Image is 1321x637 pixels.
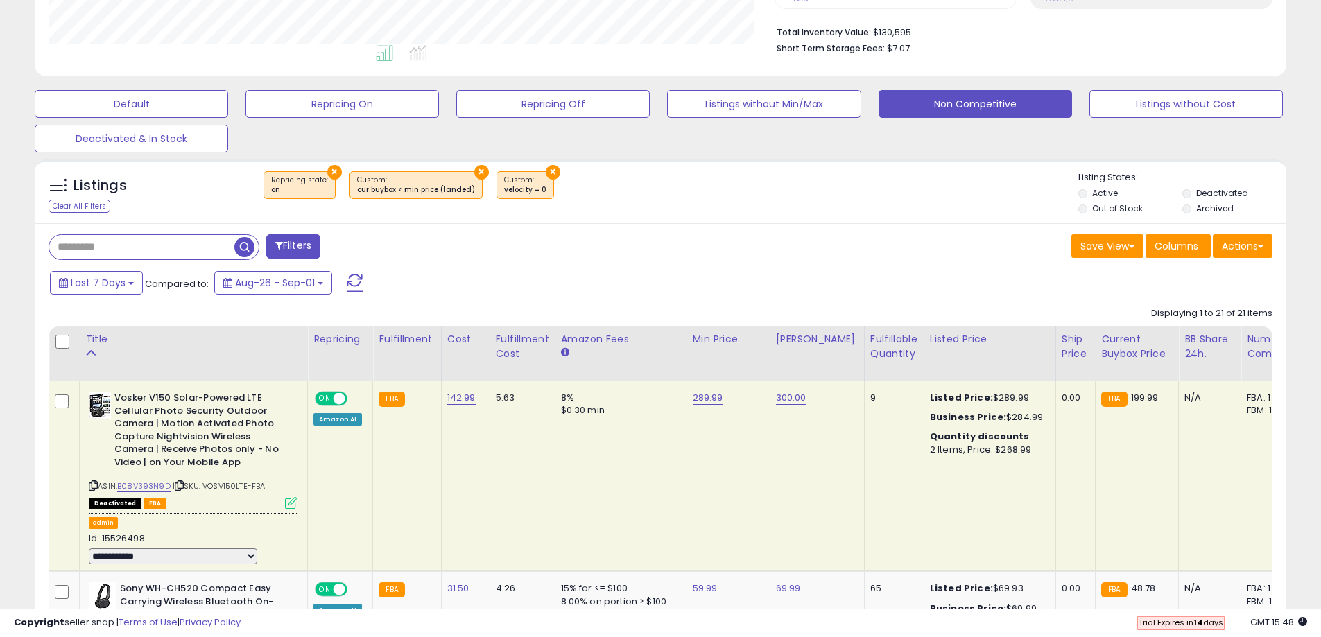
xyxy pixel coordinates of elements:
[930,430,1030,443] b: Quantity discounts
[114,392,283,472] b: Vosker V150 Solar-Powered LTE Cellular Photo Security Outdoor Camera | Motion Activated Photo Cap...
[14,616,241,629] div: seller snap | |
[1146,234,1211,258] button: Columns
[456,90,650,118] button: Repricing Off
[379,582,404,597] small: FBA
[1247,332,1297,361] div: Num of Comp.
[49,200,110,213] div: Clear All Filters
[930,410,1006,424] b: Business Price:
[496,582,544,595] div: 4.26
[316,393,334,405] span: ON
[89,517,118,529] button: admin
[496,332,549,361] div: Fulfillment Cost
[117,480,171,492] a: B08V393N9D
[1101,392,1127,407] small: FBA
[327,165,342,180] button: ×
[316,584,334,595] span: ON
[1213,234,1272,258] button: Actions
[776,582,801,595] a: 69.99
[776,332,858,347] div: [PERSON_NAME]
[496,392,544,404] div: 5.63
[879,90,1072,118] button: Non Competitive
[313,332,367,347] div: Repricing
[1071,234,1143,258] button: Save View
[870,392,913,404] div: 9
[313,413,362,426] div: Amazon AI
[447,391,476,405] a: 142.99
[887,42,910,55] span: $7.07
[930,391,993,404] b: Listed Price:
[89,392,111,419] img: 41P+Unh0FsL._SL40_.jpg
[930,392,1045,404] div: $289.99
[50,271,143,295] button: Last 7 Days
[447,332,484,347] div: Cost
[777,42,885,54] b: Short Term Storage Fees:
[180,616,241,629] a: Privacy Policy
[1131,582,1156,595] span: 48.78
[1131,391,1159,404] span: 199.99
[1062,332,1089,361] div: Ship Price
[561,404,676,417] div: $0.30 min
[245,90,439,118] button: Repricing On
[447,582,469,595] a: 31.50
[89,392,297,507] div: ASIN:
[1089,90,1283,118] button: Listings without Cost
[89,498,141,509] span: All listings that are unavailable for purchase on Amazon for any reason other than out-of-stock
[776,391,806,405] a: 300.00
[35,125,228,152] button: Deactivated & In Stock
[930,332,1050,347] div: Listed Price
[561,347,569,359] small: Amazon Fees.
[1250,616,1307,629] span: 2025-09-9 15:48 GMT
[1184,582,1230,595] div: N/A
[71,276,126,290] span: Last 7 Days
[561,392,676,404] div: 8%
[89,582,116,610] img: 31IB8iWRBRL._SL40_.jpg
[1155,239,1198,253] span: Columns
[235,276,315,290] span: Aug-26 - Sep-01
[271,175,328,195] span: Repricing state :
[357,175,475,195] span: Custom:
[930,411,1045,424] div: $284.99
[214,271,332,295] button: Aug-26 - Sep-01
[546,165,560,180] button: ×
[379,332,435,347] div: Fulfillment
[1247,404,1293,417] div: FBM: 1
[1062,582,1085,595] div: 0.00
[1193,617,1203,628] b: 14
[870,582,913,595] div: 65
[693,391,723,405] a: 289.99
[1139,617,1223,628] span: Trial Expires in days
[1196,187,1248,199] label: Deactivated
[1184,332,1235,361] div: BB Share 24h.
[345,584,368,595] span: OFF
[35,90,228,118] button: Default
[777,26,871,38] b: Total Inventory Value:
[930,444,1045,456] div: 2 Items, Price: $268.99
[693,582,718,595] a: 59.99
[777,23,1262,40] li: $130,595
[870,332,918,361] div: Fulfillable Quantity
[119,616,178,629] a: Terms of Use
[89,532,145,545] span: Id: 15526498
[1101,332,1173,361] div: Current Buybox Price
[667,90,861,118] button: Listings without Min/Max
[266,234,320,259] button: Filters
[379,392,404,407] small: FBA
[345,393,368,405] span: OFF
[1062,392,1085,404] div: 0.00
[930,582,1045,595] div: $69.93
[474,165,489,180] button: ×
[144,498,167,509] span: FBA
[74,176,127,195] h5: Listings
[85,332,302,347] div: Title
[1196,202,1234,214] label: Archived
[271,185,328,195] div: on
[504,175,546,195] span: Custom:
[1092,202,1143,214] label: Out of Stock
[1101,582,1127,597] small: FBA
[561,582,676,595] div: 15% for <= $100
[145,277,209,290] span: Compared to:
[173,480,266,491] span: | SKU: VOSV150LTE-FBA
[1247,582,1293,595] div: FBA: 1
[1078,171,1286,184] p: Listing States:
[561,332,681,347] div: Amazon Fees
